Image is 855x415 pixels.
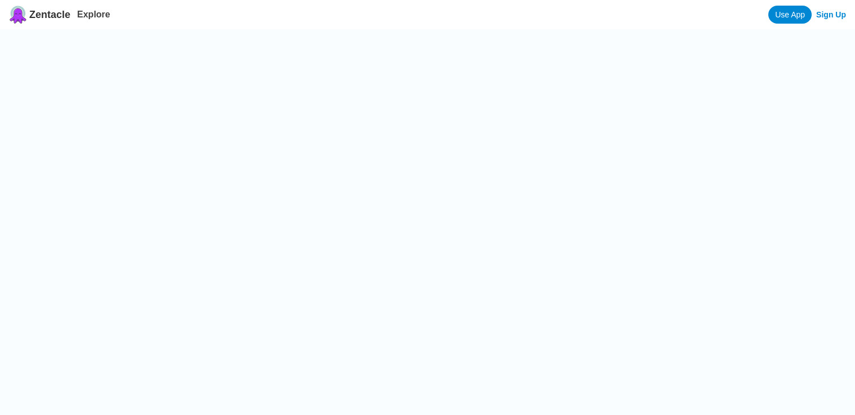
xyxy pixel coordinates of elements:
a: Sign Up [816,10,846,19]
img: Zentacle logo [9,6,27,24]
a: Use App [768,6,812,24]
span: Zentacle [29,9,70,21]
a: Zentacle logoZentacle [9,6,70,24]
a: Explore [77,10,110,19]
